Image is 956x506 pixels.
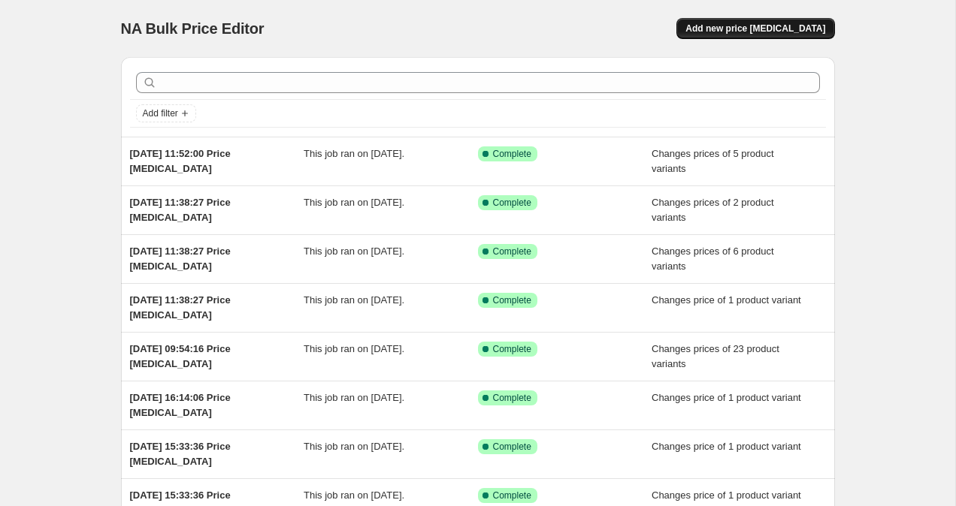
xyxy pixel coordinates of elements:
[652,489,801,501] span: Changes price of 1 product variant
[130,245,231,272] span: [DATE] 11:38:27 Price [MEDICAL_DATA]
[130,197,231,223] span: [DATE] 11:38:27 Price [MEDICAL_DATA]
[652,245,774,272] span: Changes prices of 6 product variants
[652,343,779,369] span: Changes prices of 23 product variants
[130,294,231,321] span: [DATE] 11:38:27 Price [MEDICAL_DATA]
[493,392,531,404] span: Complete
[304,489,404,501] span: This job ran on [DATE].
[121,20,265,37] span: NA Bulk Price Editor
[304,245,404,257] span: This job ran on [DATE].
[304,392,404,403] span: This job ran on [DATE].
[493,489,531,501] span: Complete
[304,441,404,452] span: This job ran on [DATE].
[493,294,531,306] span: Complete
[130,148,231,174] span: [DATE] 11:52:00 Price [MEDICAL_DATA]
[304,148,404,159] span: This job ran on [DATE].
[304,343,404,354] span: This job ran on [DATE].
[304,197,404,208] span: This job ran on [DATE].
[130,392,231,418] span: [DATE] 16:14:06 Price [MEDICAL_DATA]
[652,148,774,174] span: Changes prices of 5 product variants
[493,197,531,209] span: Complete
[652,294,801,306] span: Changes price of 1 product variant
[652,392,801,403] span: Changes price of 1 product variant
[493,343,531,355] span: Complete
[493,441,531,453] span: Complete
[130,441,231,467] span: [DATE] 15:33:36 Price [MEDICAL_DATA]
[493,148,531,160] span: Complete
[136,104,196,122] button: Add filter
[493,245,531,258] span: Complete
[304,294,404,306] span: This job ran on [DATE].
[143,107,178,119] span: Add filter
[685,23,825,35] span: Add new price [MEDICAL_DATA]
[676,18,834,39] button: Add new price [MEDICAL_DATA]
[130,343,231,369] span: [DATE] 09:54:16 Price [MEDICAL_DATA]
[652,441,801,452] span: Changes price of 1 product variant
[652,197,774,223] span: Changes prices of 2 product variants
